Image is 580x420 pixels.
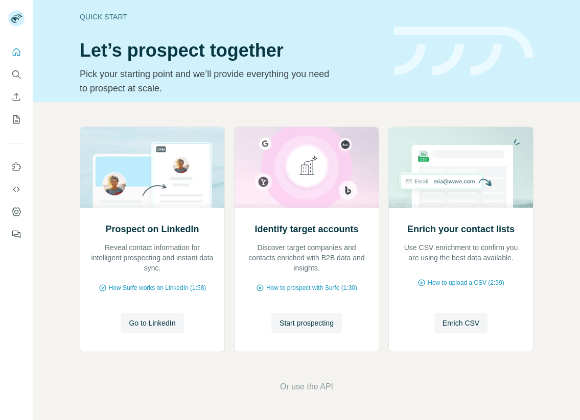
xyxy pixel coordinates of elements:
[266,283,357,292] span: How to prospect with Surfe (1:30)
[8,225,25,243] button: Feedback
[245,242,368,273] p: Discover target companies and contacts enriched with B2B data and insights.
[80,127,225,208] img: Prospect on LinkedIn
[8,65,25,84] button: Search
[388,127,533,208] img: Enrich your contact lists
[254,222,358,236] h2: Identify target accounts
[407,222,515,236] h2: Enrich your contact lists
[8,43,25,61] button: Quick start
[8,203,25,221] button: Dashboard
[280,318,334,328] span: Start prospecting
[80,40,382,61] h1: Let’s prospect together
[8,88,25,106] button: Enrich CSV
[394,27,533,76] img: banner
[271,313,342,333] button: Start prospecting
[234,127,379,208] img: Identify target accounts
[8,180,25,199] button: Use Surfe API
[129,318,175,328] span: Go to LinkedIn
[105,222,199,236] h2: Prospect on LinkedIn
[434,313,488,333] button: Enrich CSV
[109,283,206,292] span: How Surfe works on LinkedIn (1:58)
[8,110,25,129] button: My lists
[428,278,504,287] span: How to upload a CSV (2:59)
[80,67,336,95] p: Pick your starting point and we’ll provide everything you need to prospect at scale.
[280,381,333,393] button: Or use the API
[399,242,523,263] p: Use CSV enrichment to confirm you are using the best data available.
[443,318,479,328] span: Enrich CSV
[8,158,25,176] button: Use Surfe on LinkedIn
[90,242,214,273] p: Reveal contact information for intelligent prospecting and instant data sync.
[80,12,382,22] div: Quick start
[121,313,183,333] button: Go to LinkedIn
